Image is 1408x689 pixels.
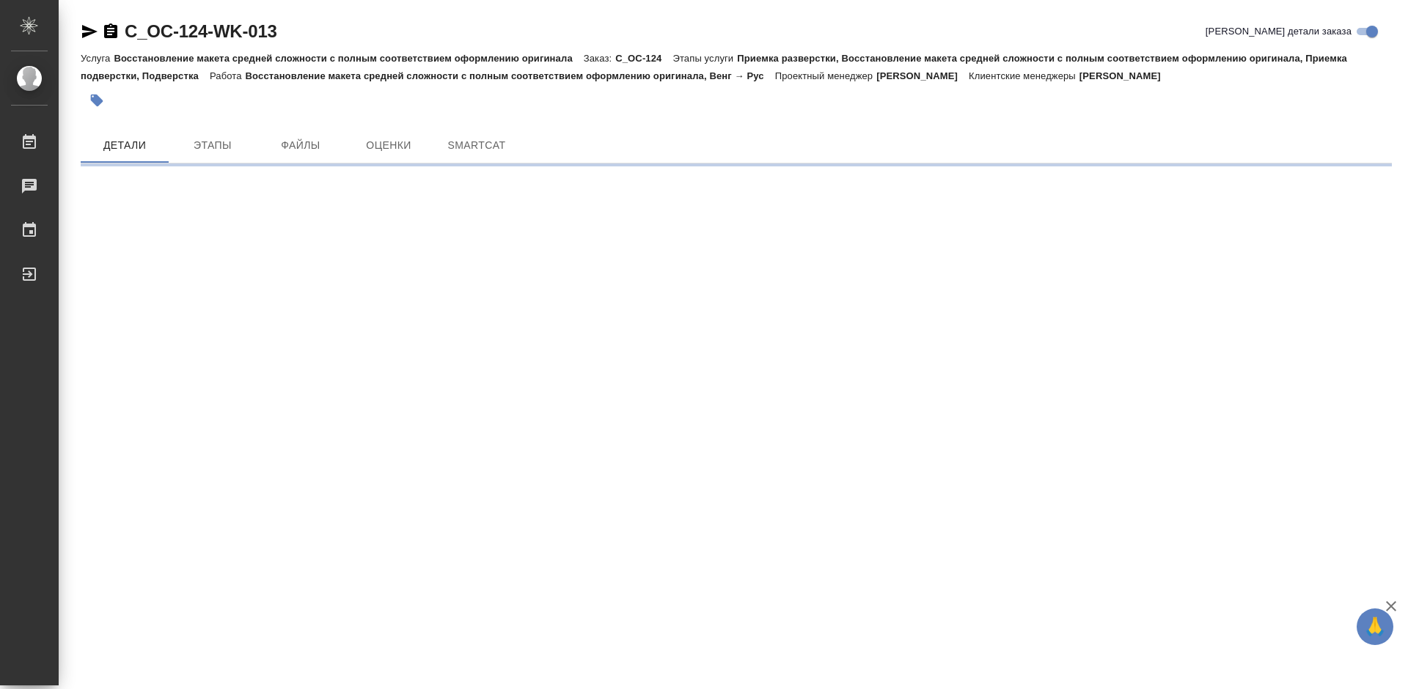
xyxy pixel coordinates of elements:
[210,70,246,81] p: Работа
[265,136,336,155] span: Файлы
[246,70,775,81] p: Восстановление макета средней сложности с полным соответствием оформлению оригинала, Венг → Рус
[125,21,277,41] a: C_OC-124-WK-013
[441,136,512,155] span: SmartCat
[1357,608,1393,645] button: 🙏
[876,70,969,81] p: [PERSON_NAME]
[969,70,1079,81] p: Клиентские менеджеры
[81,23,98,40] button: Скопировать ссылку для ЯМессенджера
[1079,70,1172,81] p: [PERSON_NAME]
[353,136,424,155] span: Оценки
[1363,611,1387,642] span: 🙏
[81,53,1347,81] p: Приемка разверстки, Восстановление макета средней сложности с полным соответствием оформлению ори...
[81,84,113,117] button: Добавить тэг
[615,53,672,64] p: C_OC-124
[102,23,120,40] button: Скопировать ссылку
[89,136,160,155] span: Детали
[775,70,876,81] p: Проектный менеджер
[672,53,737,64] p: Этапы услуги
[584,53,615,64] p: Заказ:
[114,53,583,64] p: Восстановление макета средней сложности с полным соответствием оформлению оригинала
[1206,24,1352,39] span: [PERSON_NAME] детали заказа
[177,136,248,155] span: Этапы
[81,53,114,64] p: Услуга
